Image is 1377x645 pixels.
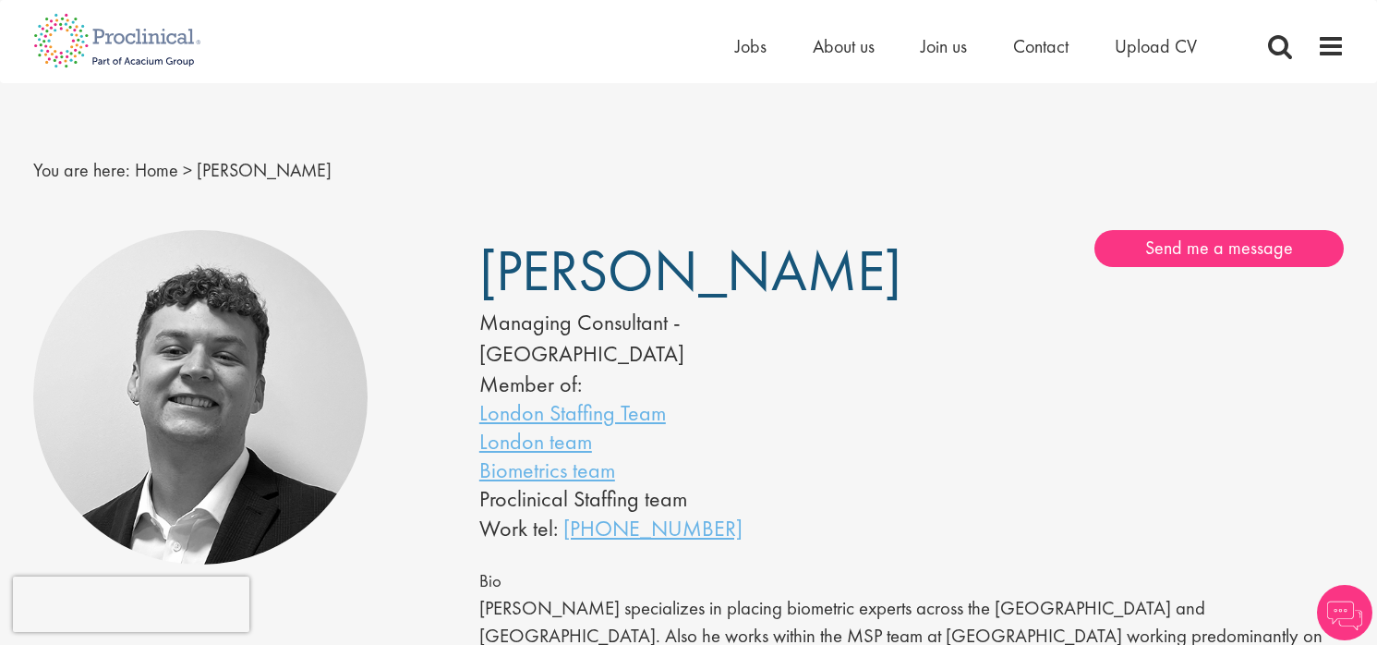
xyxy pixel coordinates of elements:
[735,34,767,58] a: Jobs
[1013,34,1069,58] a: Contact
[13,577,249,632] iframe: reCAPTCHA
[479,570,501,592] span: Bio
[921,34,967,58] a: Join us
[1094,230,1344,267] a: Send me a message
[1115,34,1197,58] a: Upload CV
[479,307,856,371] div: Managing Consultant - [GEOGRAPHIC_DATA]
[479,484,856,513] li: Proclinical Staffing team
[33,230,368,566] img: Tom Magenis
[479,234,901,308] span: [PERSON_NAME]
[479,514,558,542] span: Work tel:
[183,158,192,182] span: >
[479,456,615,484] a: Biometrics team
[479,370,582,398] label: Member of:
[1317,585,1372,640] img: Chatbot
[135,158,178,182] a: breadcrumb link
[197,158,332,182] span: [PERSON_NAME]
[479,427,592,456] a: London team
[33,158,130,182] span: You are here:
[813,34,875,58] a: About us
[479,398,666,427] a: London Staffing Team
[563,514,743,542] a: [PHONE_NUMBER]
